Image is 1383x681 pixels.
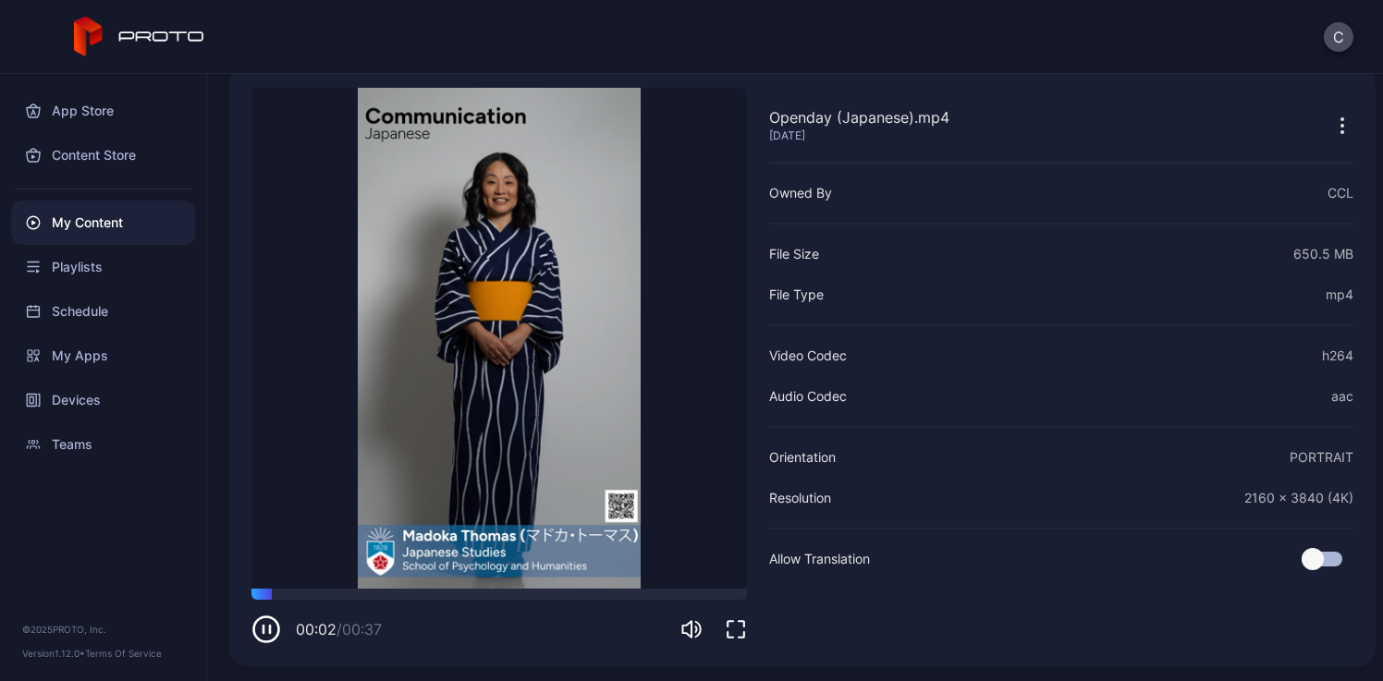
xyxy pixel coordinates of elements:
div: © 2025 PROTO, Inc. [22,622,184,637]
button: C [1324,22,1353,52]
div: Resolution [769,487,831,509]
a: Schedule [11,289,195,334]
a: Playlists [11,245,195,289]
a: Content Store [11,133,195,177]
span: Version 1.12.0 • [22,648,85,659]
div: 2160 x 3840 (4K) [1244,487,1353,509]
div: PORTRAIT [1290,446,1353,468]
a: Devices [11,378,195,422]
a: My Content [11,201,195,245]
div: h264 [1322,345,1353,367]
div: CCL [1328,182,1353,204]
div: Owned By [769,182,832,204]
a: App Store [11,89,195,133]
div: File Size [769,243,819,265]
div: Allow Translation [769,548,870,570]
div: mp4 [1326,284,1353,306]
a: My Apps [11,334,195,378]
div: 650.5 MB [1293,243,1353,265]
div: Openday (Japanese).mp4 [769,106,949,128]
div: aac [1331,385,1353,407]
div: Orientation [769,446,836,468]
div: 00:02 [296,618,382,640]
div: File Type [769,284,824,306]
div: Audio Codec [769,385,847,407]
div: [DATE] [769,128,949,143]
a: Teams [11,422,195,467]
a: Terms Of Service [85,648,162,659]
div: Video Codec [769,345,847,367]
video: Sorry, your browser doesn‘t support embedded videos [251,88,747,589]
span: / 00:37 [337,620,382,638]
